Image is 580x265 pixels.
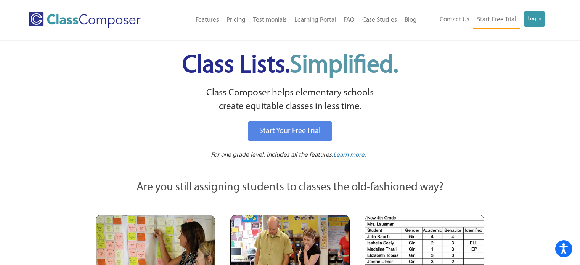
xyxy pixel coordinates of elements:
p: Are you still assigning students to classes the old-fashioned way? [96,179,485,196]
a: Case Studies [358,12,401,29]
span: Learn more. [333,152,366,158]
a: Testimonials [249,12,291,29]
a: FAQ [340,12,358,29]
a: Features [192,12,223,29]
p: Class Composer helps elementary schools create equitable classes in less time. [95,86,486,114]
a: Learn more. [333,151,366,160]
nav: Header Menu [165,12,420,29]
a: Blog [401,12,421,29]
span: Simplified. [290,53,398,78]
a: Log In [524,11,545,27]
a: Contact Us [436,11,473,28]
nav: Header Menu [421,11,545,29]
a: Pricing [223,12,249,29]
img: Class Composer [29,12,141,28]
a: Start Free Trial [473,11,520,29]
a: Learning Portal [291,12,340,29]
span: Class Lists. [182,53,398,78]
span: Start Your Free Trial [259,127,321,135]
span: For one grade level. Includes all the features. [211,152,333,158]
a: Start Your Free Trial [248,121,332,141]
